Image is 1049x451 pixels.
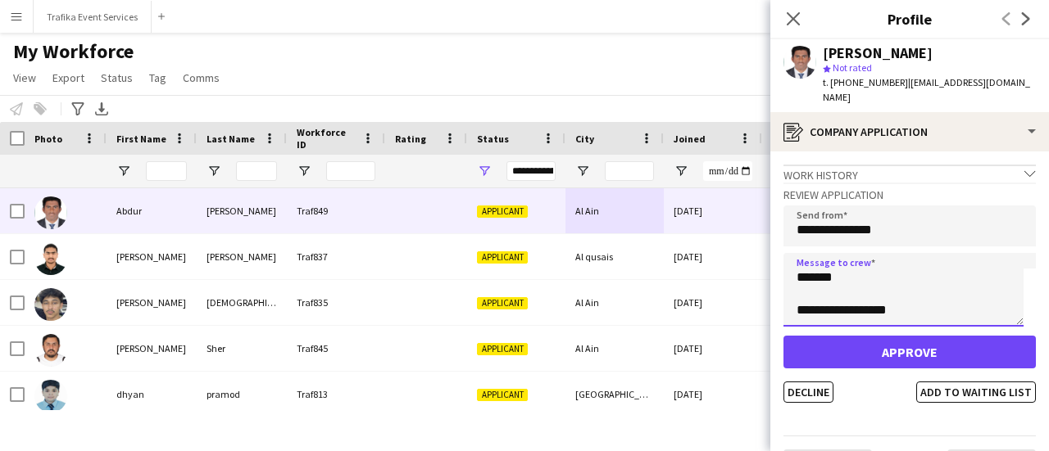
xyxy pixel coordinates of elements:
[823,46,933,61] div: [PERSON_NAME]
[176,67,226,88] a: Comms
[703,161,752,181] input: Joined Filter Input
[664,280,762,325] div: [DATE]
[183,70,220,85] span: Comms
[197,280,287,325] div: [DEMOGRAPHIC_DATA]
[477,251,528,264] span: Applicant
[477,389,528,401] span: Applicant
[34,380,67,413] img: dhyan pramod
[287,372,385,417] div: Traf813
[143,67,173,88] a: Tag
[565,372,664,417] div: [GEOGRAPHIC_DATA]
[34,334,67,367] img: Ali Sher
[207,133,255,145] span: Last Name
[297,164,311,178] button: Open Filter Menu
[287,234,385,279] div: Traf837
[783,187,1036,202] h3: Review Application
[107,326,197,371] div: [PERSON_NAME]
[107,188,197,233] div: Abdur
[664,234,762,279] div: [DATE]
[783,165,1036,183] div: Work history
[783,336,1036,368] button: Approve
[823,76,908,88] span: t. [PHONE_NUMBER]
[326,161,375,181] input: Workforce ID Filter Input
[94,67,139,88] a: Status
[770,112,1049,151] div: Company application
[565,188,664,233] div: Al Ain
[116,133,166,145] span: First Name
[565,280,664,325] div: Al Ain
[197,234,287,279] div: [PERSON_NAME]
[207,164,221,178] button: Open Filter Menu
[107,280,197,325] div: [PERSON_NAME]
[916,381,1036,403] button: Add to waiting list
[605,161,654,181] input: City Filter Input
[783,381,833,403] button: Decline
[146,161,187,181] input: First Name Filter Input
[101,70,133,85] span: Status
[34,1,152,33] button: Trafika Event Services
[92,99,111,119] app-action-btn: Export XLSX
[287,280,385,325] div: Traf835
[833,61,872,74] span: Not rated
[297,126,356,151] span: Workforce ID
[197,326,287,371] div: Sher
[34,242,67,275] img: Adil Muhammed
[477,205,528,218] span: Applicant
[575,133,594,145] span: City
[477,343,528,355] span: Applicant
[674,164,688,178] button: Open Filter Menu
[107,234,197,279] div: [PERSON_NAME]
[236,161,277,181] input: Last Name Filter Input
[287,326,385,371] div: Traf845
[197,188,287,233] div: [PERSON_NAME]
[52,70,84,85] span: Export
[68,99,88,119] app-action-btn: Advanced filters
[34,133,62,145] span: Photo
[395,133,426,145] span: Rating
[34,288,67,321] img: Ahmed Muhammad
[197,372,287,417] div: pramod
[34,196,67,229] img: Abdur Rahman
[565,326,664,371] div: Al Ain
[664,326,762,371] div: [DATE]
[770,8,1049,29] h3: Profile
[664,188,762,233] div: [DATE]
[674,133,706,145] span: Joined
[477,133,509,145] span: Status
[13,70,36,85] span: View
[13,39,134,64] span: My Workforce
[46,67,91,88] a: Export
[664,372,762,417] div: [DATE]
[116,164,131,178] button: Open Filter Menu
[149,70,166,85] span: Tag
[107,372,197,417] div: dhyan
[575,164,590,178] button: Open Filter Menu
[477,164,492,178] button: Open Filter Menu
[287,188,385,233] div: Traf849
[477,297,528,309] span: Applicant
[823,76,1030,103] span: | [EMAIL_ADDRESS][DOMAIN_NAME]
[7,67,43,88] a: View
[565,234,664,279] div: Al qusais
